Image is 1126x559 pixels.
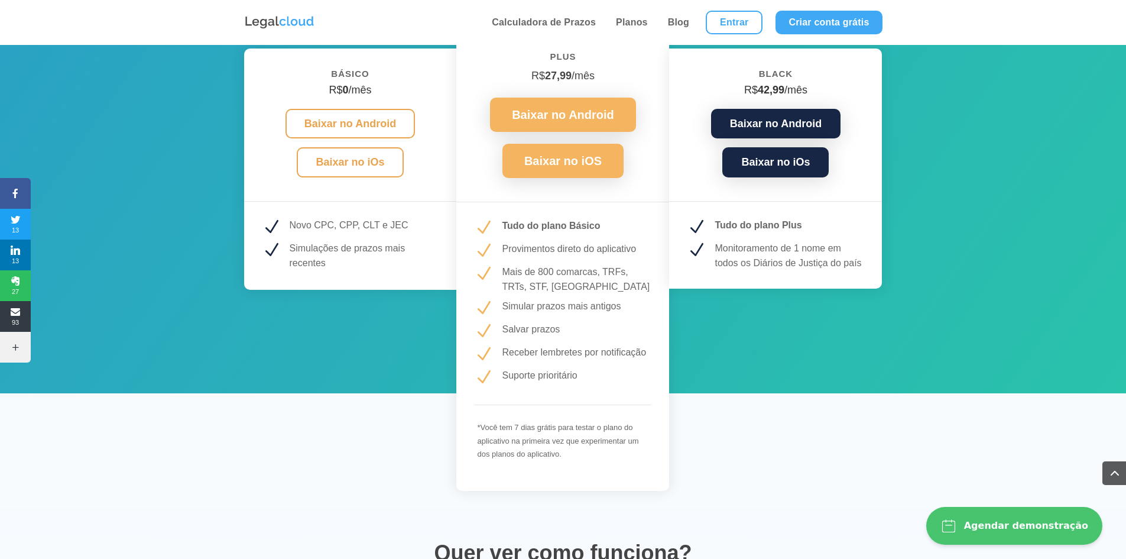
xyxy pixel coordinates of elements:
[502,241,651,257] p: Provimentos direto do aplicativo
[474,49,651,70] h6: PLUS
[474,299,493,318] span: N
[687,66,864,88] h6: Black
[285,109,415,139] a: Baixar no Android
[706,11,762,34] a: Entrar
[502,144,624,178] a: Baixar no iOS
[502,368,651,383] p: Suporte prioritário
[474,264,493,283] span: N
[290,241,439,271] p: Simulações de prazos mais recentes
[474,345,493,364] span: N
[758,84,784,96] strong: 42,99
[711,109,841,139] a: Baixar no Android
[262,84,439,103] h4: R$ /mês
[474,241,493,260] span: N
[262,218,281,237] span: N
[531,70,595,82] span: R$ /mês
[775,11,882,34] a: Criar conta grátis
[502,299,651,314] p: Simular prazos mais antigos
[477,421,648,461] p: *Você tem 7 dias grátis para testar o plano do aplicativo na primeira vez que experimentar um dos...
[490,98,636,132] a: Baixar no Android
[687,218,706,237] span: N
[262,66,439,88] h6: BÁSICO
[545,70,572,82] strong: 27,99
[687,241,706,260] span: N
[502,264,651,295] p: Mais de 800 comarcas, TRFs, TRTs, STF, [GEOGRAPHIC_DATA]
[474,218,493,237] span: N
[474,322,493,341] span: N
[715,220,801,230] strong: Tudo do plano Plus
[502,345,651,360] p: Receber lembretes por notificação
[474,368,493,387] span: N
[297,147,403,177] a: Baixar no iOs
[687,84,864,103] h4: R$ /mês
[244,15,315,30] img: Logo da Legalcloud
[502,322,651,337] p: Salvar prazos
[715,241,864,271] p: Monitoramento de 1 nome em todos os Diários de Justiça do país
[290,218,439,233] p: Novo CPC, CPP, CLT e JEC
[262,241,281,260] span: N
[342,84,348,96] strong: 0
[722,147,829,177] a: Baixar no iOs
[502,221,600,231] strong: Tudo do plano Básico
